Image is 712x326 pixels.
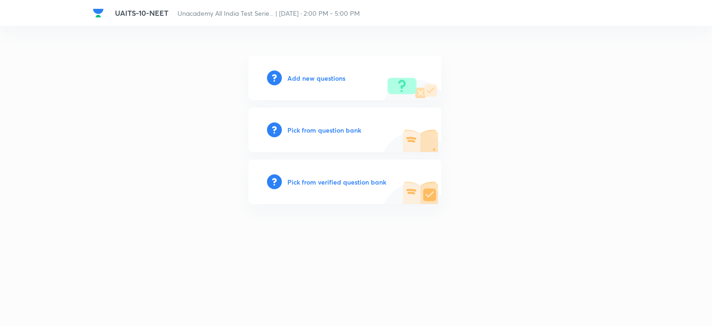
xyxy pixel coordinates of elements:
h6: Pick from verified question bank [287,177,386,187]
h6: Pick from question bank [287,125,361,135]
img: Company Logo [93,7,104,19]
h6: Add new questions [287,73,345,83]
span: Unacademy All India Test Serie... | [DATE] · 2:00 PM - 5:00 PM [178,9,360,18]
a: Company Logo [93,7,108,19]
span: UAITS-10-NEET [115,8,168,18]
